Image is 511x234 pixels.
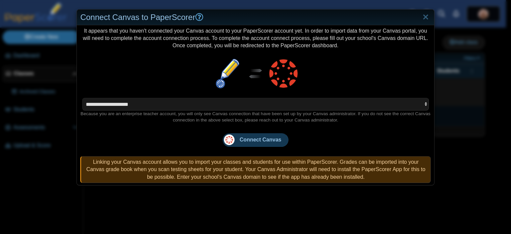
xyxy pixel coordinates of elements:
div: Because you are an enterprise teacher account, you will only see Canvas connection that have been... [80,111,430,123]
div: Linking your Canvas account allows you to import your classes and students for use within PaperSc... [80,156,430,183]
a: Close [421,12,431,23]
button: Connect Canvas [223,133,288,146]
span: Connect Canvas [240,137,281,142]
img: canvas-logo.png [267,57,300,90]
div: It appears that you haven't connected your Canvas account to your PaperScorer account yet. In ord... [77,25,434,185]
div: Connect Canvas to PaperScorer [77,10,434,25]
img: paper-scorer-favicon.png [211,57,244,90]
img: sync.svg [244,69,267,78]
